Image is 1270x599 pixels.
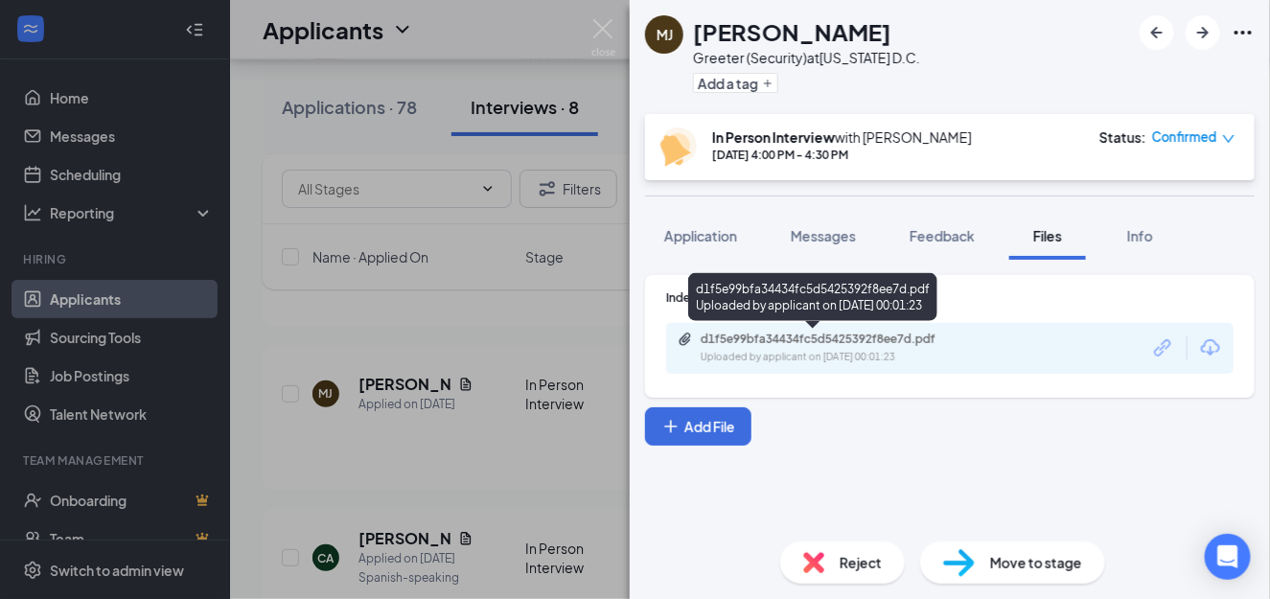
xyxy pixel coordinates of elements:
[1222,132,1235,146] span: down
[712,128,835,146] b: In Person Interview
[678,332,693,347] svg: Paperclip
[712,147,972,163] div: [DATE] 4:00 PM - 4:30 PM
[1033,227,1062,244] span: Files
[1140,15,1174,50] button: ArrowLeftNew
[910,227,975,244] span: Feedback
[693,48,920,67] div: Greeter (Security) at [US_STATE] D.C.
[1151,335,1176,360] svg: Link
[990,552,1082,573] span: Move to stage
[712,127,972,147] div: with [PERSON_NAME]
[762,78,774,89] svg: Plus
[664,227,737,244] span: Application
[1205,534,1251,580] div: Open Intercom Messenger
[693,15,891,48] h1: [PERSON_NAME]
[1199,336,1222,359] svg: Download
[678,332,988,365] a: Paperclipd1f5e99bfa34434fc5d5425392f8ee7d.pdfUploaded by applicant on [DATE] 00:01:23
[1232,21,1255,44] svg: Ellipses
[645,407,751,446] button: Add FilePlus
[840,552,882,573] span: Reject
[1191,21,1214,44] svg: ArrowRight
[657,25,673,44] div: MJ
[693,73,778,93] button: PlusAdd a tag
[1186,15,1220,50] button: ArrowRight
[701,350,988,365] div: Uploaded by applicant on [DATE] 00:01:23
[688,273,937,321] div: d1f5e99bfa34434fc5d5425392f8ee7d.pdf Uploaded by applicant on [DATE] 00:01:23
[1099,127,1146,147] div: Status :
[701,332,969,347] div: d1f5e99bfa34434fc5d5425392f8ee7d.pdf
[791,227,856,244] span: Messages
[1127,227,1153,244] span: Info
[1145,21,1168,44] svg: ArrowLeftNew
[1152,127,1217,147] span: Confirmed
[666,289,1234,306] div: Indeed Resume
[661,417,681,436] svg: Plus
